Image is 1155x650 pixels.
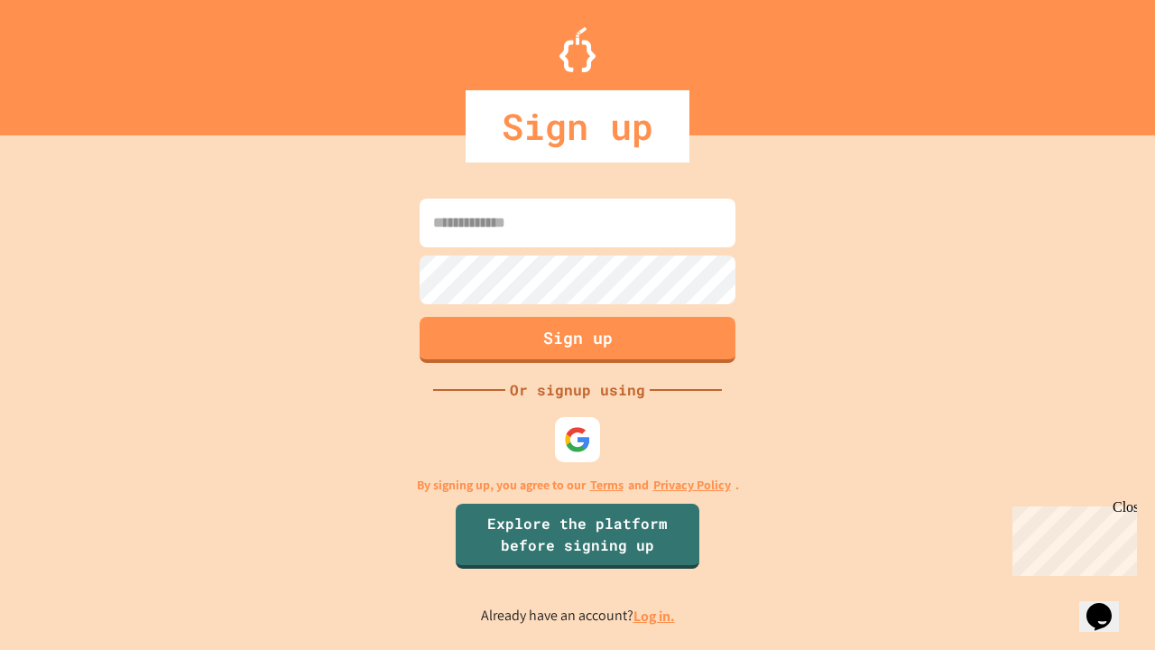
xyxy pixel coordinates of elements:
[564,426,591,453] img: google-icon.svg
[417,476,739,495] p: By signing up, you agree to our and .
[466,90,689,162] div: Sign up
[590,476,624,495] a: Terms
[7,7,125,115] div: Chat with us now!Close
[653,476,731,495] a: Privacy Policy
[1005,499,1137,576] iframe: chat widget
[559,27,596,72] img: Logo.svg
[633,607,675,626] a: Log in.
[505,379,650,401] div: Or signup using
[456,504,699,569] a: Explore the platform before signing up
[481,605,675,627] p: Already have an account?
[420,317,735,363] button: Sign up
[1079,578,1137,632] iframe: chat widget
